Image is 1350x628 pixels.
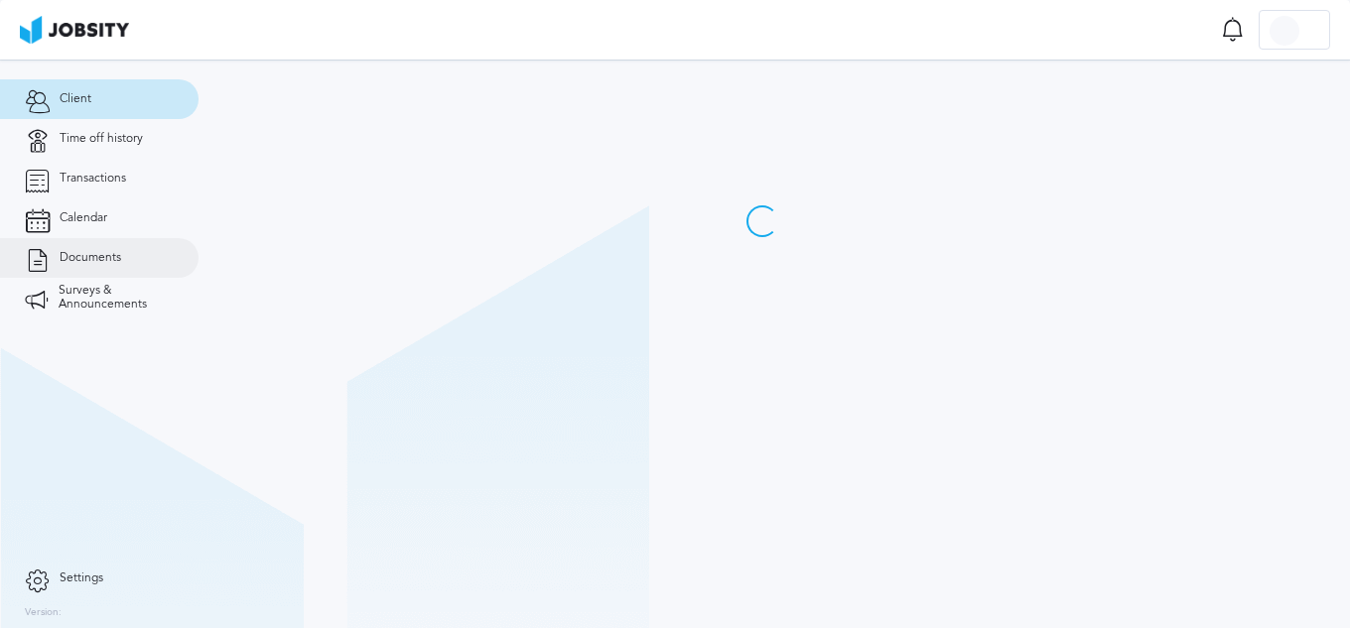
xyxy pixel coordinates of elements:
[60,92,91,106] span: Client
[60,571,103,585] span: Settings
[59,284,174,312] span: Surveys & Announcements
[25,607,62,619] label: Version:
[60,211,107,225] span: Calendar
[60,251,121,265] span: Documents
[60,172,126,186] span: Transactions
[20,16,129,44] img: ab4bad089aa723f57921c736e9817d99.png
[60,132,143,146] span: Time off history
